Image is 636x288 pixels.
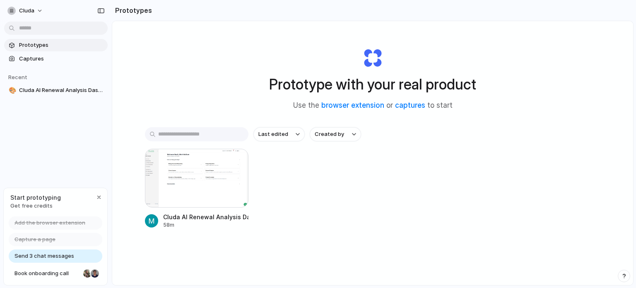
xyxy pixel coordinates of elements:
[112,5,152,15] h2: Prototypes
[258,130,288,138] span: Last edited
[19,7,34,15] span: cluda
[14,235,55,244] span: Capture a page
[9,86,14,95] div: 🎨
[269,73,476,95] h1: Prototype with your real product
[7,86,16,94] button: 🎨
[19,86,104,94] span: Cluda AI Renewal Analysis Dashboard
[10,202,61,210] span: Get free credits
[4,4,47,17] button: cluda
[19,41,104,49] span: Prototypes
[8,74,27,80] span: Recent
[145,149,248,229] a: Cluda AI Renewal Analysis DashboardCluda AI Renewal Analysis Dashboard58m
[14,219,85,227] span: Add the browser extension
[293,100,453,111] span: Use the or to start
[310,127,361,141] button: Created by
[14,252,74,260] span: Send 3 chat messages
[9,267,102,280] a: Book onboarding call
[10,193,61,202] span: Start prototyping
[253,127,305,141] button: Last edited
[4,84,108,97] a: 🎨Cluda AI Renewal Analysis Dashboard
[4,39,108,51] a: Prototypes
[163,213,248,221] div: Cluda AI Renewal Analysis Dashboard
[395,101,425,109] a: captures
[321,101,384,109] a: browser extension
[315,130,344,138] span: Created by
[90,269,100,278] div: Christian Iacullo
[14,269,80,278] span: Book onboarding call
[82,269,92,278] div: Nicole Kubica
[19,55,104,63] span: Captures
[4,53,108,65] a: Captures
[163,221,248,229] div: 58m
